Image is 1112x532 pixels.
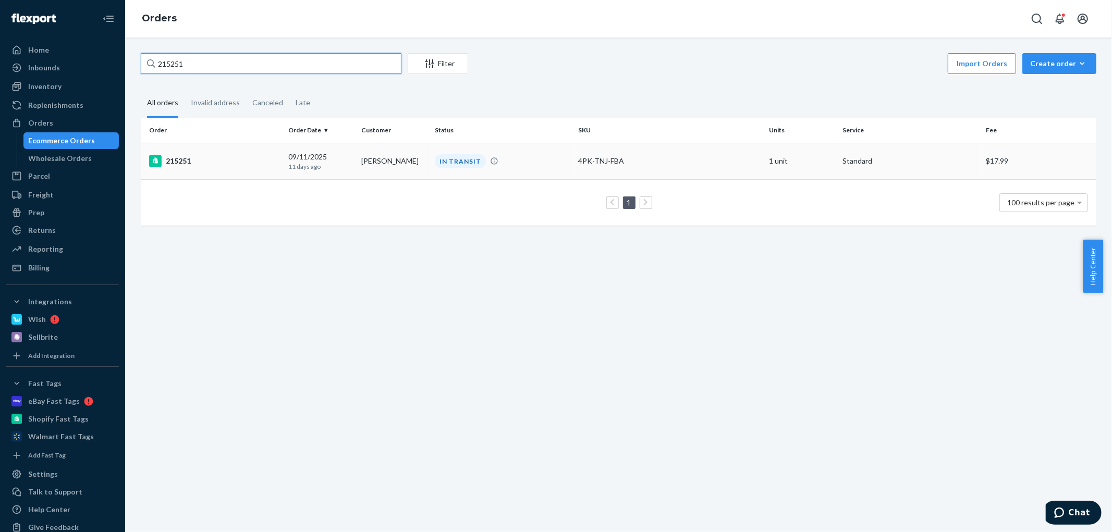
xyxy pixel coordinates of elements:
[6,222,119,239] a: Returns
[1027,8,1047,29] button: Open Search Box
[6,501,119,518] a: Help Center
[1030,58,1089,69] div: Create order
[6,466,119,482] a: Settings
[28,314,46,325] div: Wish
[28,81,62,92] div: Inventory
[28,414,89,424] div: Shopify Fast Tags
[288,162,353,171] p: 11 days ago
[141,118,284,143] th: Order
[842,156,977,166] p: Standard
[578,156,761,166] div: 4PK-TNJ-FBA
[28,332,58,342] div: Sellbrite
[625,198,633,207] a: Page 1 is your current page
[6,428,119,445] a: Walmart Fast Tags
[1049,8,1070,29] button: Open notifications
[6,241,119,257] a: Reporting
[288,152,353,171] div: 09/11/2025
[29,153,92,164] div: Wholesale Orders
[28,244,63,254] div: Reporting
[6,115,119,131] a: Orders
[28,296,72,307] div: Integrations
[28,469,58,479] div: Settings
[431,118,574,143] th: Status
[98,8,119,29] button: Close Navigation
[6,329,119,345] a: Sellbrite
[191,89,240,116] div: Invalid address
[141,53,401,74] input: Search orders
[765,143,839,179] td: 1 unit
[28,225,56,236] div: Returns
[6,484,119,500] button: Talk to Support
[1046,501,1102,527] iframe: Opens a widget where you can chat to one of our agents
[838,118,982,143] th: Service
[948,53,1016,74] button: Import Orders
[284,118,358,143] th: Order Date
[6,293,119,310] button: Integrations
[28,45,49,55] div: Home
[142,13,177,24] a: Orders
[23,150,119,167] a: Wholesale Orders
[6,97,119,114] a: Replenishments
[28,100,83,110] div: Replenishments
[28,63,60,73] div: Inbounds
[296,89,310,116] div: Late
[28,207,44,218] div: Prep
[6,449,119,462] a: Add Fast Tag
[28,504,70,515] div: Help Center
[147,89,178,118] div: All orders
[29,135,95,146] div: Ecommerce Orders
[28,431,94,442] div: Walmart Fast Tags
[252,89,283,116] div: Canceled
[23,132,119,149] a: Ecommerce Orders
[6,375,119,392] button: Fast Tags
[1072,8,1093,29] button: Open account menu
[408,58,468,69] div: Filter
[28,451,66,460] div: Add Fast Tag
[28,190,54,200] div: Freight
[6,350,119,362] a: Add Integration
[1083,240,1103,293] button: Help Center
[6,78,119,95] a: Inventory
[28,396,80,406] div: eBay Fast Tags
[6,59,119,76] a: Inbounds
[6,168,119,184] a: Parcel
[11,14,56,24] img: Flexport logo
[133,4,185,34] ol: breadcrumbs
[361,126,426,134] div: Customer
[28,487,82,497] div: Talk to Support
[28,351,75,360] div: Add Integration
[6,393,119,410] a: eBay Fast Tags
[28,118,53,128] div: Orders
[6,311,119,328] a: Wish
[1008,198,1075,207] span: 100 results per page
[149,155,280,167] div: 215251
[357,143,431,179] td: [PERSON_NAME]
[982,118,1096,143] th: Fee
[28,171,50,181] div: Parcel
[28,378,62,389] div: Fast Tags
[6,411,119,427] a: Shopify Fast Tags
[6,259,119,276] a: Billing
[408,53,468,74] button: Filter
[28,263,50,273] div: Billing
[6,204,119,221] a: Prep
[6,187,119,203] a: Freight
[765,118,839,143] th: Units
[1022,53,1096,74] button: Create order
[574,118,765,143] th: SKU
[435,154,486,168] div: IN TRANSIT
[982,143,1096,179] td: $17.99
[6,42,119,58] a: Home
